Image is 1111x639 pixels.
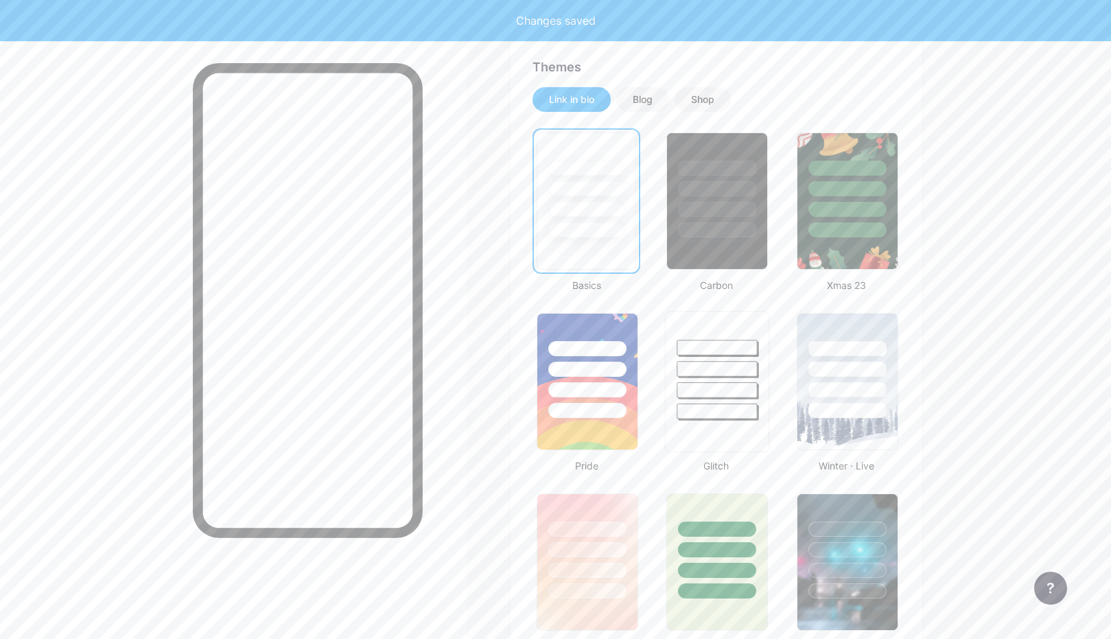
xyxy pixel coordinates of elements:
[633,93,653,106] div: Blog
[533,458,640,473] div: Pride
[691,93,714,106] div: Shop
[662,458,770,473] div: Glitch
[533,278,640,292] div: Basics
[793,458,900,473] div: Winter · Live
[516,12,596,29] div: Changes saved
[533,58,900,76] div: Themes
[662,278,770,292] div: Carbon
[793,278,900,292] div: Xmas 23
[549,93,594,106] div: Link in bio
